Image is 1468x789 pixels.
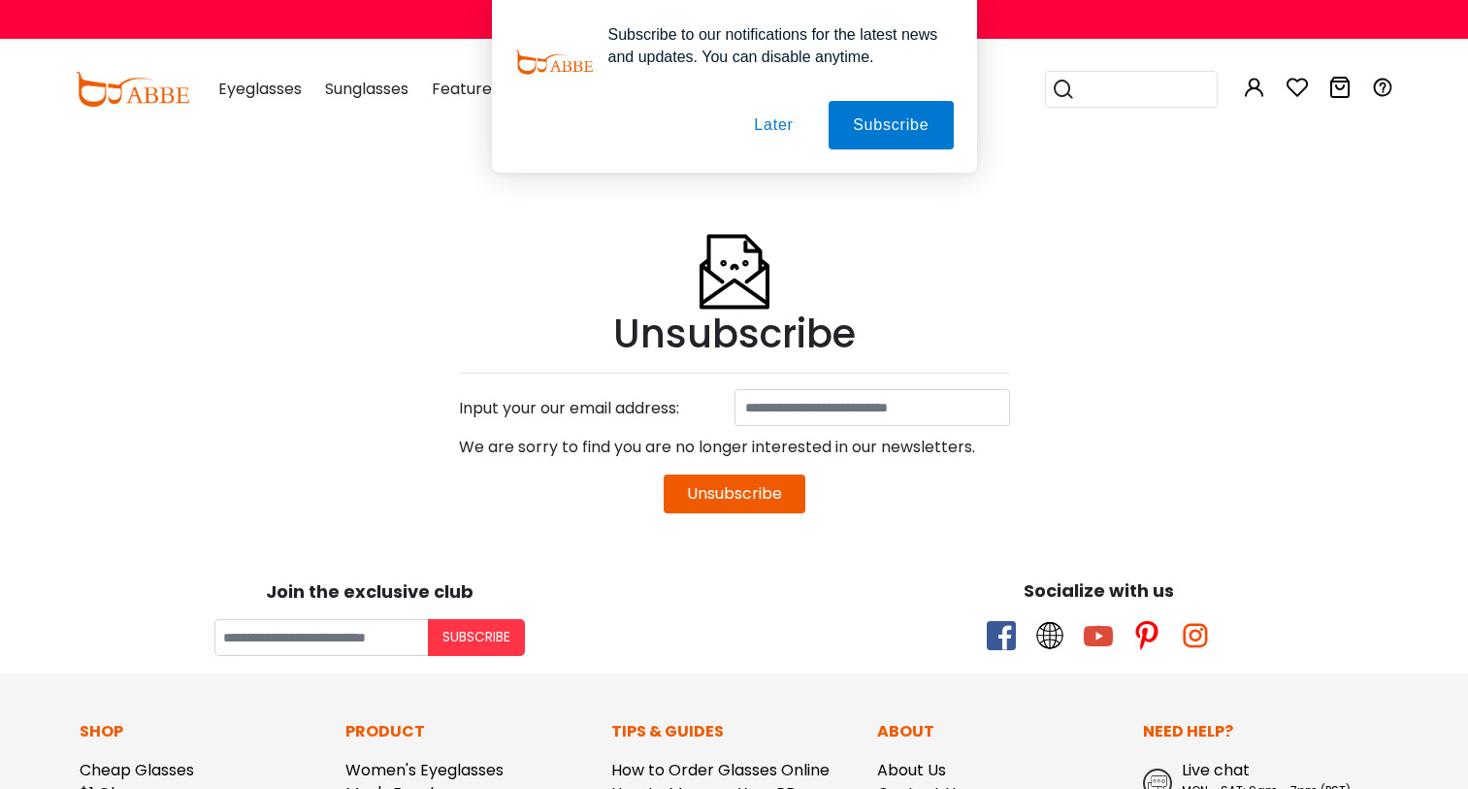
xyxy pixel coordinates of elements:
p: About [877,720,1124,743]
p: Tips & Guides [611,720,858,743]
span: pinterest [1132,621,1161,650]
a: About Us [877,759,946,781]
div: Subscribe to our notifications for the latest news and updates. You can disable anytime. [593,23,954,68]
p: Product [345,720,592,743]
span: Live chat [1182,759,1250,781]
a: How to Order Glasses Online [611,759,830,781]
h1: Unsubscribe [459,311,1010,357]
span: instagram [1181,621,1210,650]
p: Need Help? [1143,720,1389,743]
button: Unsubscribe [664,475,805,513]
span: facebook [987,621,1016,650]
button: Later [730,101,817,149]
div: Socialize with us [744,577,1454,604]
input: Your email [214,619,428,656]
img: notification icon [515,23,593,101]
div: Join the exclusive club [15,575,725,605]
p: Shop [80,720,326,743]
button: Subscribe [829,101,953,149]
img: Unsubscribe [696,186,773,311]
div: Input your our email address: [449,389,734,428]
div: We are sorry to find you are no longer interested in our newsletters. [459,428,1010,467]
span: twitter [1035,621,1064,650]
button: Subscribe [428,619,525,656]
a: Cheap Glasses [80,759,194,781]
span: youtube [1084,621,1113,650]
a: Women's Eyeglasses [345,759,504,781]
